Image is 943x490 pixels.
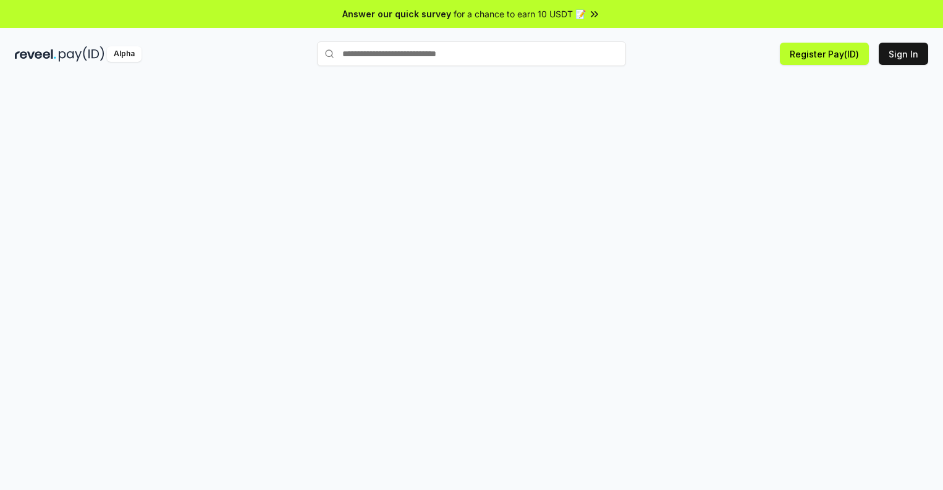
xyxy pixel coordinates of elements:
[107,46,142,62] div: Alpha
[780,43,869,65] button: Register Pay(ID)
[454,7,586,20] span: for a chance to earn 10 USDT 📝
[342,7,451,20] span: Answer our quick survey
[59,46,104,62] img: pay_id
[879,43,928,65] button: Sign In
[15,46,56,62] img: reveel_dark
